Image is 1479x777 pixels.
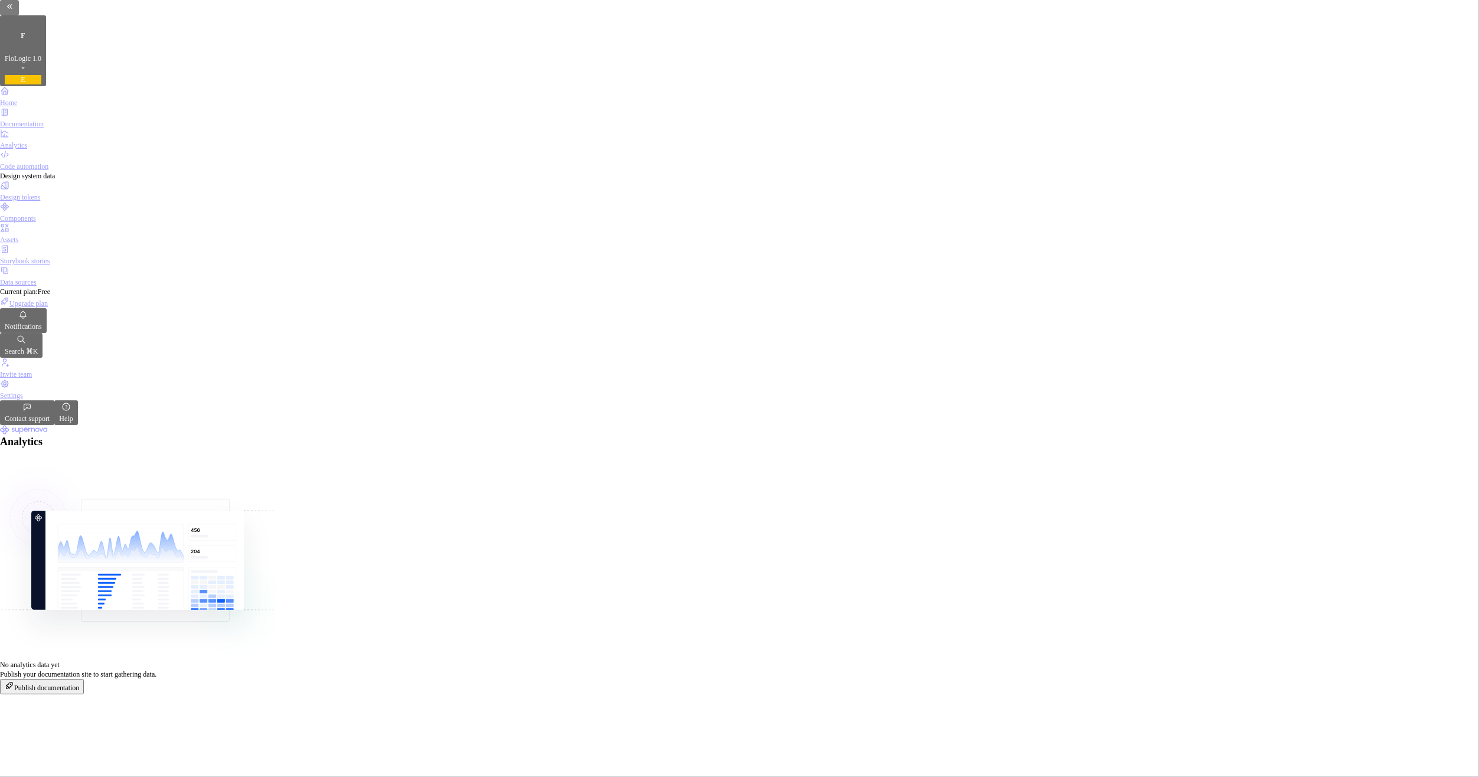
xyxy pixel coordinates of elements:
span: Upgrade plan [9,299,48,308]
div: FloLogic 1.0 [5,54,41,63]
div: Help [59,414,73,423]
div: F [5,17,41,54]
div: Contact support [5,414,50,423]
span: Publish documentation [14,684,79,692]
div: Notifications [5,322,42,331]
div: E [5,75,41,84]
div: Search ⌘K [5,347,38,356]
button: Help [54,400,77,425]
